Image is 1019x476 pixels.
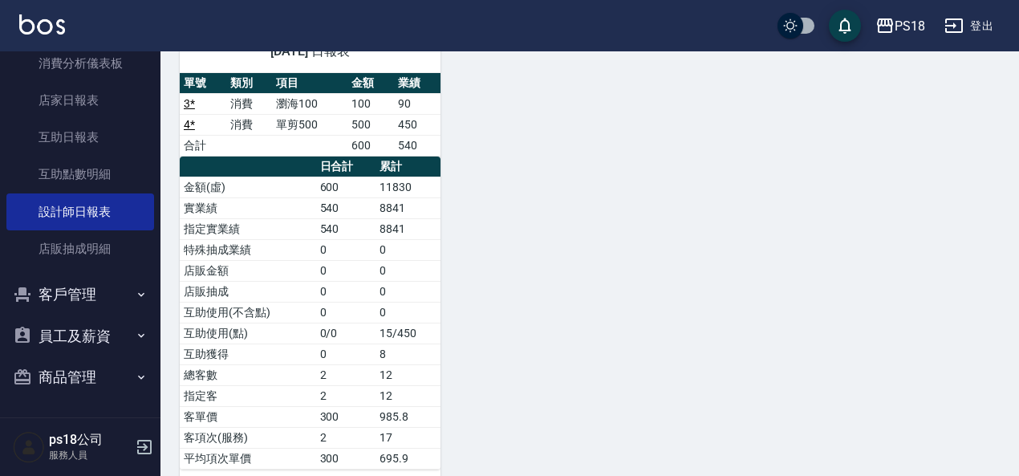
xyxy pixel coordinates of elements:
td: 540 [316,218,376,239]
td: 店販金額 [180,260,316,281]
td: 店販抽成 [180,281,316,302]
a: 互助點數明細 [6,156,154,193]
a: 設計師日報表 [6,193,154,230]
td: 8841 [376,197,440,218]
td: 瀏海100 [272,93,347,114]
td: 8 [376,344,440,364]
button: 商品管理 [6,356,154,398]
button: save [829,10,861,42]
th: 日合計 [316,157,376,177]
td: 17 [376,427,440,448]
td: 695.9 [376,448,440,469]
td: 0 [376,239,440,260]
td: 平均項次單價 [180,448,316,469]
td: 12 [376,364,440,385]
td: 2 [316,427,376,448]
p: 服務人員 [49,448,131,462]
td: 互助使用(點) [180,323,316,344]
th: 單號 [180,73,226,94]
td: 消費 [226,93,273,114]
img: Logo [19,14,65,35]
img: Person [13,431,45,463]
button: PS18 [869,10,932,43]
td: 300 [316,406,376,427]
td: 0 [316,344,376,364]
h5: ps18公司 [49,432,131,448]
table: a dense table [180,73,440,157]
td: 985.8 [376,406,440,427]
td: 總客數 [180,364,316,385]
td: 客單價 [180,406,316,427]
td: 特殊抽成業績 [180,239,316,260]
td: 消費 [226,114,273,135]
td: 8841 [376,218,440,239]
td: 600 [316,177,376,197]
a: 店販抽成明細 [6,230,154,267]
td: 450 [394,114,440,135]
td: 15/450 [376,323,440,344]
table: a dense table [180,157,440,470]
td: 0 [316,260,376,281]
td: 互助獲得 [180,344,316,364]
td: 合計 [180,135,226,156]
td: 540 [394,135,440,156]
div: PS18 [895,16,925,36]
td: 540 [316,197,376,218]
td: 11830 [376,177,440,197]
td: 0 [316,302,376,323]
td: 2 [316,385,376,406]
td: 互助使用(不含點) [180,302,316,323]
th: 累計 [376,157,440,177]
td: 0/0 [316,323,376,344]
td: 單剪500 [272,114,347,135]
td: 0 [316,239,376,260]
td: 500 [347,114,394,135]
td: 0 [376,302,440,323]
th: 項目 [272,73,347,94]
a: 互助日報表 [6,119,154,156]
a: 消費分析儀表板 [6,45,154,82]
th: 類別 [226,73,273,94]
td: 600 [347,135,394,156]
td: 指定實業績 [180,218,316,239]
button: 客戶管理 [6,274,154,315]
td: 金額(虛) [180,177,316,197]
td: 100 [347,93,394,114]
td: 300 [316,448,376,469]
button: 員工及薪資 [6,315,154,357]
th: 金額 [347,73,394,94]
button: 登出 [938,11,1000,41]
th: 業績 [394,73,440,94]
td: 0 [316,281,376,302]
td: 90 [394,93,440,114]
td: 客項次(服務) [180,427,316,448]
td: 0 [376,281,440,302]
td: 12 [376,385,440,406]
td: 實業績 [180,197,316,218]
td: 指定客 [180,385,316,406]
td: 2 [316,364,376,385]
td: 0 [376,260,440,281]
a: 店家日報表 [6,82,154,119]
